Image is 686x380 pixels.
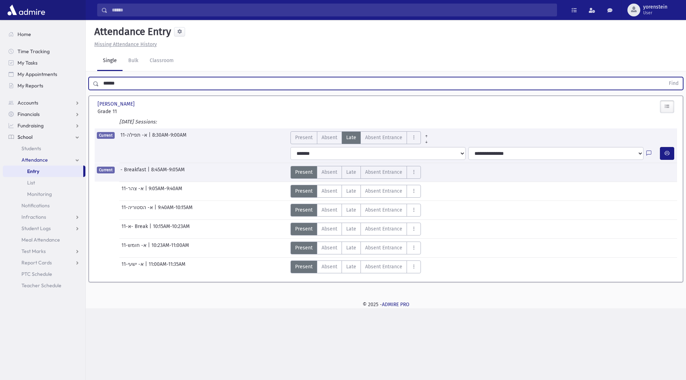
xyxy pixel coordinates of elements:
[365,263,402,270] span: Absent Entrance
[346,168,356,176] span: Late
[123,51,144,71] a: Bulk
[149,185,182,198] span: 9:05AM-9:40AM
[365,225,402,233] span: Absent Entrance
[295,206,313,214] span: Present
[148,166,151,179] span: |
[151,242,189,254] span: 10:23AM-11:00AM
[3,57,85,69] a: My Tasks
[665,77,683,90] button: Find
[121,260,145,273] span: 11-א- ישעי
[3,46,85,57] a: Time Tracking
[290,131,432,144] div: AttTypes
[3,245,85,257] a: Test Marks
[3,200,85,211] a: Notifications
[3,29,85,40] a: Home
[120,166,148,179] span: - Breakfast
[145,185,149,198] span: |
[421,131,432,137] a: All Prior
[18,71,57,77] span: My Appointments
[145,260,149,273] span: |
[3,280,85,291] a: Teacher Schedule
[3,166,83,177] a: Entry
[149,260,185,273] span: 11:00AM-11:35AM
[295,263,313,270] span: Present
[346,225,356,233] span: Late
[27,168,39,174] span: Entry
[3,188,85,200] a: Monitoring
[365,244,402,252] span: Absent Entrance
[365,134,402,141] span: Absent Entrance
[382,302,409,308] a: ADMIRE PRO
[21,282,61,289] span: Teacher Schedule
[152,131,187,144] span: 8:30AM-9:00AM
[295,225,313,233] span: Present
[98,100,136,108] span: [PERSON_NAME]
[3,154,85,166] a: Attendance
[365,168,402,176] span: Absent Entrance
[290,166,421,179] div: AttTypes
[322,263,337,270] span: Absent
[3,69,85,80] a: My Appointments
[3,80,85,91] a: My Reports
[3,177,85,188] a: List
[91,26,171,38] h5: Attendance Entry
[322,206,337,214] span: Absent
[643,10,667,16] span: User
[3,268,85,280] a: PTC Schedule
[144,51,179,71] a: Classroom
[365,206,402,214] span: Absent Entrance
[119,119,156,125] i: [DATE] Sessions:
[322,134,337,141] span: Absent
[97,167,115,173] span: Current
[295,134,313,141] span: Present
[18,100,38,106] span: Accounts
[643,4,667,10] span: yorenstein
[6,3,47,17] img: AdmirePro
[290,242,421,254] div: AttTypes
[18,122,44,129] span: Fundraising
[3,97,85,108] a: Accounts
[108,4,557,16] input: Search
[3,223,85,234] a: Student Logs
[346,206,356,214] span: Late
[120,131,149,144] span: 11-א- תפילה
[148,242,151,254] span: |
[3,143,85,154] a: Students
[21,237,60,243] span: Meal Attendance
[21,157,48,163] span: Attendance
[290,185,421,198] div: AttTypes
[94,41,157,47] u: Missing Attendance History
[322,225,337,233] span: Absent
[149,223,153,235] span: |
[151,166,185,179] span: 8:45AM-9:05AM
[3,257,85,268] a: Report Cards
[149,131,152,144] span: |
[121,185,145,198] span: 11-א- צהר
[3,211,85,223] a: Infractions
[121,242,148,254] span: 11-א- חומש
[18,134,33,140] span: School
[18,48,50,55] span: Time Tracking
[322,187,337,195] span: Absent
[3,108,85,120] a: Financials
[21,145,41,152] span: Students
[27,191,52,197] span: Monitoring
[18,111,40,117] span: Financials
[346,187,356,195] span: Late
[290,223,421,235] div: AttTypes
[322,168,337,176] span: Absent
[97,51,123,71] a: Single
[346,134,356,141] span: Late
[21,202,50,209] span: Notifications
[365,187,402,195] span: Absent Entrance
[346,263,356,270] span: Late
[3,120,85,131] a: Fundraising
[295,187,313,195] span: Present
[295,244,313,252] span: Present
[21,271,52,277] span: PTC Schedule
[290,260,421,273] div: AttTypes
[158,204,193,217] span: 9:40AM-10:15AM
[290,204,421,217] div: AttTypes
[153,223,190,235] span: 10:15AM-10:23AM
[322,244,337,252] span: Absent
